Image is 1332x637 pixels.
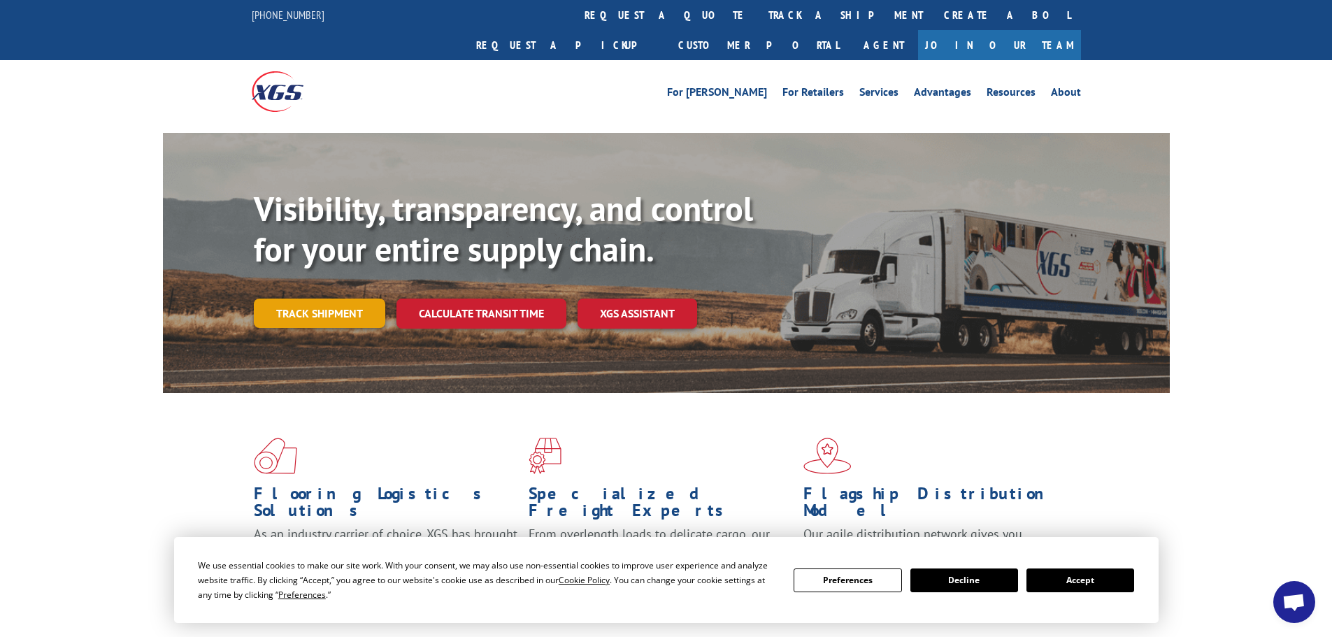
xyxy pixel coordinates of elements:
h1: Flagship Distribution Model [803,485,1068,526]
button: Decline [910,568,1018,592]
img: xgs-icon-focused-on-flooring-red [529,438,561,474]
div: Cookie Consent Prompt [174,537,1159,623]
span: Our agile distribution network gives you nationwide inventory management on demand. [803,526,1061,559]
a: Track shipment [254,299,385,328]
button: Preferences [794,568,901,592]
a: For [PERSON_NAME] [667,87,767,102]
a: Customer Portal [668,30,850,60]
a: Calculate transit time [396,299,566,329]
span: Preferences [278,589,326,601]
button: Accept [1026,568,1134,592]
img: xgs-icon-flagship-distribution-model-red [803,438,852,474]
span: Cookie Policy [559,574,610,586]
p: From overlength loads to delicate cargo, our experienced staff knows the best way to move your fr... [529,526,793,588]
div: Open chat [1273,581,1315,623]
a: XGS ASSISTANT [578,299,697,329]
a: Join Our Team [918,30,1081,60]
a: [PHONE_NUMBER] [252,8,324,22]
a: For Retailers [782,87,844,102]
img: xgs-icon-total-supply-chain-intelligence-red [254,438,297,474]
a: Resources [987,87,1036,102]
a: Agent [850,30,918,60]
h1: Flooring Logistics Solutions [254,485,518,526]
span: As an industry carrier of choice, XGS has brought innovation and dedication to flooring logistics... [254,526,517,575]
h1: Specialized Freight Experts [529,485,793,526]
div: We use essential cookies to make our site work. With your consent, we may also use non-essential ... [198,558,777,602]
a: About [1051,87,1081,102]
a: Services [859,87,898,102]
a: Advantages [914,87,971,102]
a: Request a pickup [466,30,668,60]
b: Visibility, transparency, and control for your entire supply chain. [254,187,753,271]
